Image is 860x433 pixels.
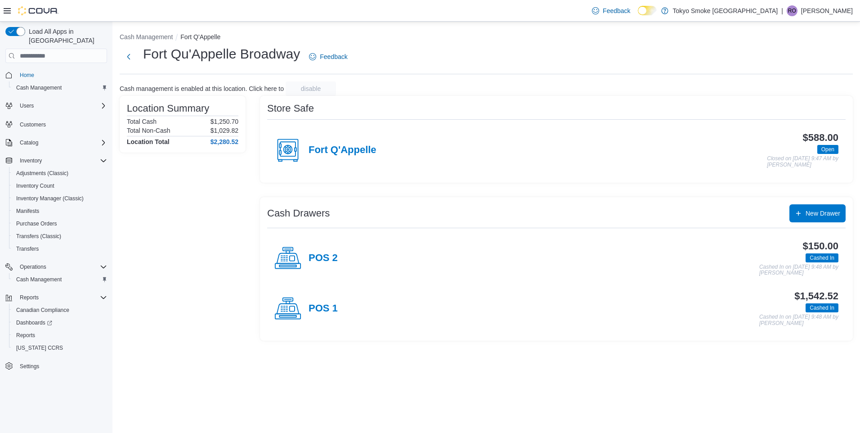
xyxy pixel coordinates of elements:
[9,230,111,243] button: Transfers (Classic)
[13,305,73,316] a: Canadian Compliance
[9,167,111,180] button: Adjustments (Classic)
[9,81,111,94] button: Cash Management
[2,99,111,112] button: Users
[9,273,111,286] button: Cash Management
[9,217,111,230] button: Purchase Orders
[5,65,107,396] nav: Complex example
[787,5,797,16] div: Raina Olson
[673,5,778,16] p: Tokyo Smoke [GEOGRAPHIC_DATA]
[16,118,107,130] span: Customers
[13,218,61,229] a: Purchase Orders
[16,100,37,111] button: Users
[16,276,62,283] span: Cash Management
[13,206,43,216] a: Manifests
[13,168,107,179] span: Adjustments (Classic)
[13,244,107,254] span: Transfers
[309,144,376,156] h4: Fort Q'Appelle
[18,6,58,15] img: Cova
[16,292,107,303] span: Reports
[16,170,68,177] span: Adjustments (Classic)
[13,180,107,191] span: Inventory Count
[320,52,347,61] span: Feedback
[16,195,84,202] span: Inventory Manager (Classic)
[16,220,57,227] span: Purchase Orders
[20,121,46,128] span: Customers
[13,82,65,93] a: Cash Management
[806,253,838,262] span: Cashed In
[2,291,111,304] button: Reports
[603,6,630,15] span: Feedback
[810,304,834,312] span: Cashed In
[16,344,63,352] span: [US_STATE] CCRS
[2,261,111,273] button: Operations
[9,180,111,192] button: Inventory Count
[16,245,39,253] span: Transfers
[588,2,634,20] a: Feedback
[817,145,838,154] span: Open
[267,103,314,114] h3: Store Safe
[13,274,107,285] span: Cash Management
[16,332,35,339] span: Reports
[286,81,336,96] button: disable
[13,180,58,191] a: Inventory Count
[127,103,209,114] h3: Location Summary
[13,231,107,242] span: Transfers (Classic)
[16,361,107,372] span: Settings
[803,241,838,252] h3: $150.00
[211,138,238,145] h4: $2,280.52
[806,303,838,312] span: Cashed In
[13,305,107,316] span: Canadian Compliance
[25,27,107,45] span: Load All Apps in [GEOGRAPHIC_DATA]
[309,253,338,264] h4: POS 2
[16,155,107,166] span: Inventory
[801,5,853,16] p: [PERSON_NAME]
[120,32,853,43] nav: An example of EuiBreadcrumbs
[821,145,834,153] span: Open
[13,244,42,254] a: Transfers
[13,317,56,328] a: Dashboards
[301,84,321,93] span: disable
[788,5,796,16] span: RO
[2,136,111,149] button: Catalog
[127,138,170,145] h4: Location Total
[16,69,107,81] span: Home
[13,330,39,341] a: Reports
[2,68,111,81] button: Home
[120,85,284,92] p: Cash management is enabled at this location. Click here to
[20,157,42,164] span: Inventory
[16,137,107,148] span: Catalog
[16,155,45,166] button: Inventory
[20,72,34,79] span: Home
[759,314,838,326] p: Cashed In on [DATE] 9:48 AM by [PERSON_NAME]
[9,316,111,329] a: Dashboards
[16,182,54,189] span: Inventory Count
[16,233,61,240] span: Transfers (Classic)
[16,262,50,272] button: Operations
[20,294,39,301] span: Reports
[127,127,170,134] h6: Total Non-Cash
[16,319,52,326] span: Dashboards
[309,303,338,315] h4: POS 1
[13,206,107,216] span: Manifests
[13,343,67,353] a: [US_STATE] CCRS
[9,192,111,205] button: Inventory Manager (Classic)
[211,118,238,125] p: $1,250.70
[180,33,220,41] button: Fort Q'Appelle
[803,132,838,143] h3: $588.00
[2,360,111,373] button: Settings
[16,84,62,91] span: Cash Management
[16,361,43,372] a: Settings
[13,168,72,179] a: Adjustments (Classic)
[16,307,69,314] span: Canadian Compliance
[143,45,300,63] h1: Fort Qu'Appelle Broadway
[13,193,87,204] a: Inventory Manager (Classic)
[13,330,107,341] span: Reports
[16,262,107,272] span: Operations
[781,5,783,16] p: |
[16,137,42,148] button: Catalog
[16,119,49,130] a: Customers
[16,207,39,215] span: Manifests
[305,48,351,66] a: Feedback
[20,363,39,370] span: Settings
[20,102,34,109] span: Users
